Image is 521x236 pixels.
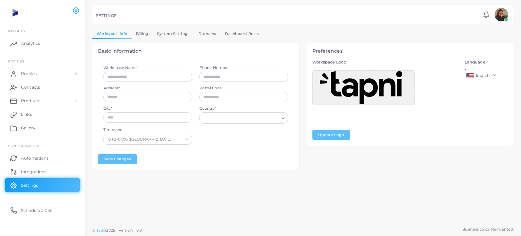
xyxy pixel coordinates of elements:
[96,13,116,18] h5: SETTINGS
[21,98,40,104] span: Products
[8,59,24,63] span: ENTITIES
[153,29,194,39] a: System Settings
[21,182,38,188] span: Settings
[92,29,132,39] a: Workspace Info
[199,86,288,91] label: Postal Code
[5,108,80,121] a: Links
[199,106,216,111] label: Country
[21,207,52,214] span: Schedule a Call
[465,60,508,65] h5: Language
[92,228,142,233] span: ©
[103,134,192,145] div: Search for option
[5,67,80,80] a: Profiles
[493,8,510,21] a: avatar
[103,127,122,133] label: Timezone
[202,114,279,122] input: Search for option
[103,86,120,91] label: Address
[220,29,263,39] a: Dashboard Roles
[462,226,514,232] span: Business cards. Reinvented.
[5,37,80,50] a: Analytics
[466,73,474,78] img: en
[21,40,40,47] span: Analytics
[96,228,107,233] a: Tapni
[465,72,508,80] a: English
[8,144,40,148] span: Configurations
[5,203,80,217] a: Schedule a Call
[5,94,80,108] a: Products
[5,178,80,192] a: Settings
[21,125,35,131] span: Gallery
[199,65,288,71] label: Phone Number
[312,130,350,140] button: Update Logo
[106,228,115,233] span: 2025
[8,29,25,33] span: INSIGHTS
[21,155,49,161] span: Automations
[5,151,80,165] a: Automations
[21,71,37,77] span: Profiles
[5,80,80,94] a: Contacts
[98,154,137,164] button: Save Changes
[6,6,44,19] img: logo
[21,111,32,117] span: Links
[199,112,288,123] div: Search for option
[495,8,508,21] img: avatar
[119,228,142,233] span: Version: 1.8.0
[5,121,80,135] a: Gallery
[21,84,40,90] span: Contacts
[476,73,490,78] span: English
[98,48,294,54] h4: Basic Information
[21,169,46,175] span: Integrations
[312,48,508,54] h4: Preferences
[312,60,457,65] h5: Workspace Logo
[108,136,173,143] span: UTC+01:00 ([GEOGRAPHIC_DATA], [GEOGRAPHIC_DATA], [GEOGRAPHIC_DATA], [GEOGRAPHIC_DATA], War...
[174,135,183,143] input: Search for option
[132,29,153,39] a: Billing
[103,65,138,71] label: Workspace Name
[194,29,220,39] a: Domains
[103,106,112,111] label: City
[5,165,80,178] a: Integrations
